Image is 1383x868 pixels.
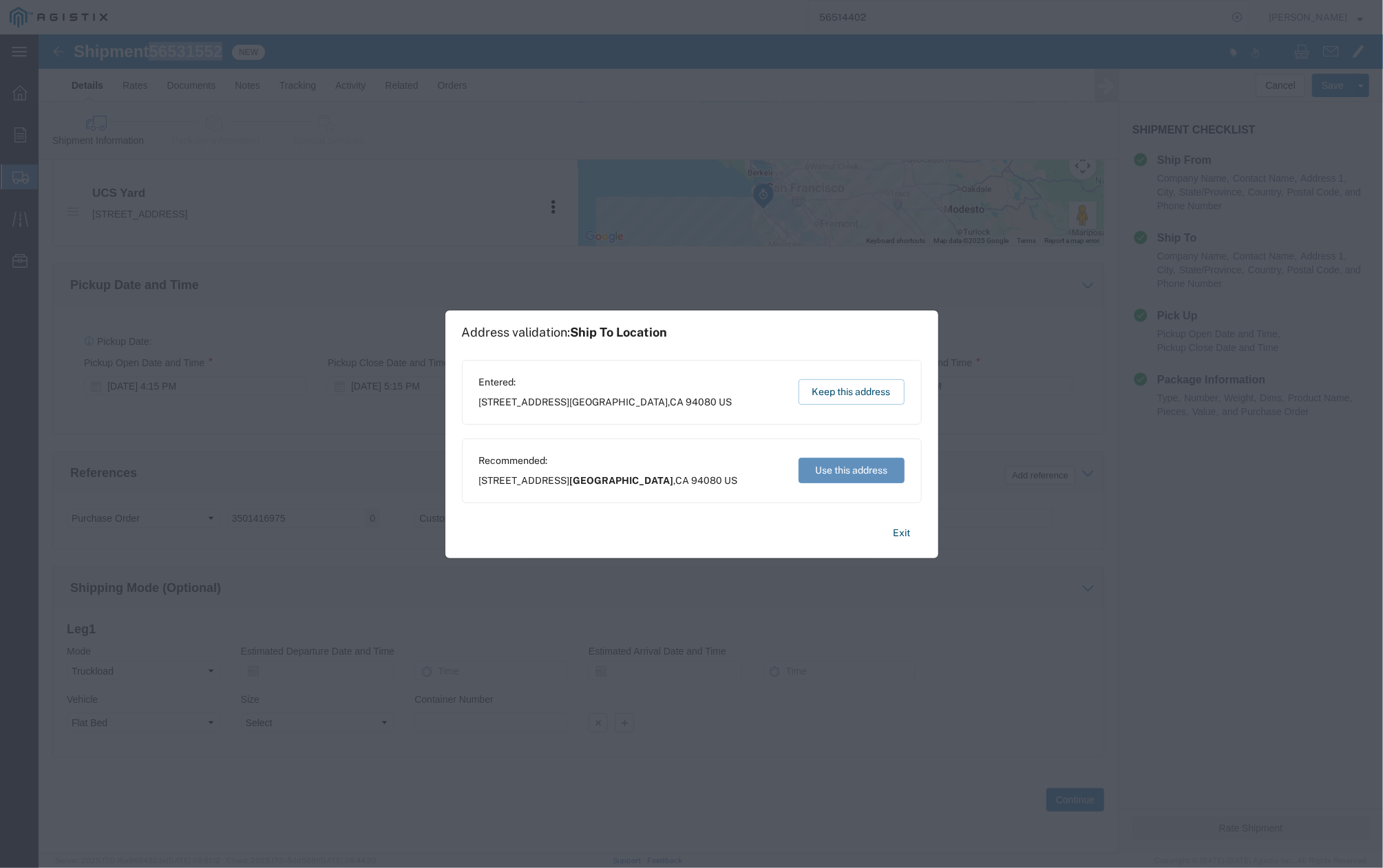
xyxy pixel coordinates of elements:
span: CA [671,396,684,407]
span: [STREET_ADDRESS] , [479,395,732,410]
span: Recommended: [479,454,738,468]
span: [STREET_ADDRESS] , [479,474,738,488]
span: [GEOGRAPHIC_DATA] [570,475,674,486]
span: 94080 [692,475,723,486]
span: US [719,396,732,407]
button: Keep this address [799,379,905,405]
span: 94080 [686,396,717,407]
span: Ship To Location [571,325,668,339]
span: US [725,475,738,486]
span: [GEOGRAPHIC_DATA] [570,396,668,407]
h1: Address validation: [462,325,668,340]
span: CA [676,475,690,486]
span: Entered: [479,375,732,390]
button: Exit [883,521,922,545]
button: Use this address [799,458,905,483]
